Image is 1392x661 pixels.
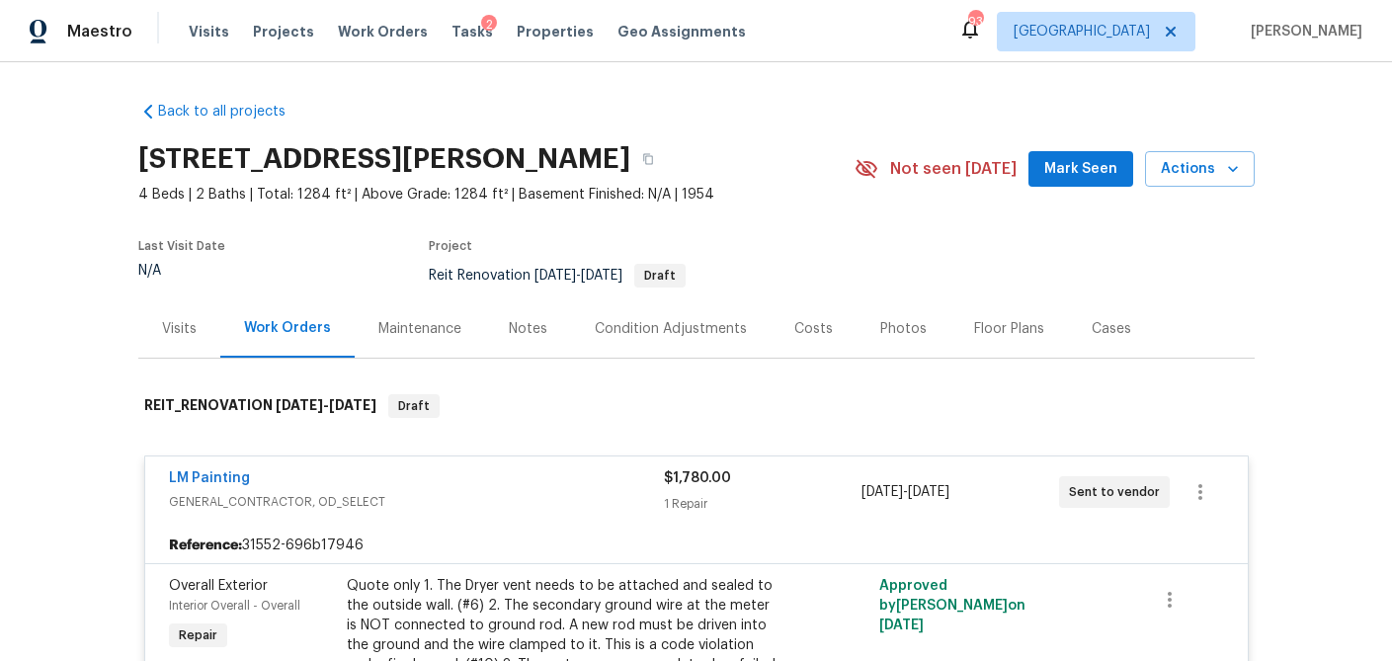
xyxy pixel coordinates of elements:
span: [DATE] [908,485,949,499]
span: - [861,482,949,502]
span: Work Orders [338,22,428,41]
span: Reit Renovation [429,269,686,283]
span: $1,780.00 [664,471,731,485]
div: Floor Plans [974,319,1044,339]
a: LM Painting [169,471,250,485]
span: [PERSON_NAME] [1243,22,1362,41]
span: Interior Overall - Overall [169,600,300,612]
span: [DATE] [534,269,576,283]
span: Projects [253,22,314,41]
span: 4 Beds | 2 Baths | Total: 1284 ft² | Above Grade: 1284 ft² | Basement Finished: N/A | 1954 [138,185,855,205]
span: Approved by [PERSON_NAME] on [879,579,1025,632]
span: Maestro [67,22,132,41]
span: Actions [1161,157,1239,182]
span: Draft [390,396,438,416]
span: - [534,269,622,283]
a: Back to all projects [138,102,328,122]
div: 93 [968,12,982,32]
div: N/A [138,264,225,278]
span: Tasks [451,25,493,39]
span: [DATE] [861,485,903,499]
div: REIT_RENOVATION [DATE]-[DATE]Draft [138,374,1255,438]
div: 1 Repair [664,494,861,514]
span: - [276,398,376,412]
span: [DATE] [329,398,376,412]
span: Properties [517,22,594,41]
span: Sent to vendor [1069,482,1168,502]
h6: REIT_RENOVATION [144,394,376,418]
div: Notes [509,319,547,339]
span: Visits [189,22,229,41]
span: [GEOGRAPHIC_DATA] [1014,22,1150,41]
div: Work Orders [244,318,331,338]
button: Mark Seen [1028,151,1133,188]
span: Project [429,240,472,252]
span: GENERAL_CONTRACTOR, OD_SELECT [169,492,664,512]
div: 31552-696b17946 [145,528,1248,563]
span: Mark Seen [1044,157,1117,182]
h2: [STREET_ADDRESS][PERSON_NAME] [138,149,630,169]
span: [DATE] [581,269,622,283]
span: [DATE] [276,398,323,412]
div: Photos [880,319,927,339]
span: Geo Assignments [617,22,746,41]
div: Visits [162,319,197,339]
div: 2 [481,15,497,35]
div: Cases [1092,319,1131,339]
span: Repair [171,625,225,645]
button: Copy Address [630,141,666,177]
div: Costs [794,319,833,339]
span: Overall Exterior [169,579,268,593]
div: Maintenance [378,319,461,339]
span: Not seen [DATE] [890,159,1017,179]
span: [DATE] [879,619,924,632]
span: Draft [636,270,684,282]
div: Condition Adjustments [595,319,747,339]
b: Reference: [169,536,242,555]
button: Actions [1145,151,1255,188]
span: Last Visit Date [138,240,225,252]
